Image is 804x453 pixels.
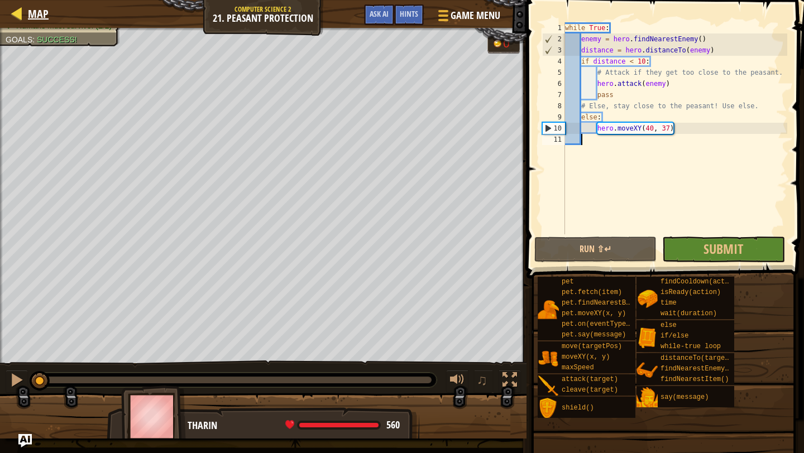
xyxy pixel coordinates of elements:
[37,35,77,44] span: Success!
[543,123,565,134] div: 10
[28,6,49,21] span: Map
[542,22,565,33] div: 1
[636,327,658,348] img: portrait.png
[562,278,574,286] span: pet
[562,310,626,317] span: pet.moveXY(x, y)
[661,343,721,350] span: while-true loop
[661,278,741,286] span: findCooldown(action)
[636,288,658,310] img: portrait.png
[562,386,618,394] span: cleave(target)
[661,288,721,296] span: isReady(action)
[364,4,394,25] button: Ask AI
[542,89,565,100] div: 7
[562,331,626,339] span: pet.say(message)
[661,375,729,383] span: findNearestItem()
[661,365,733,373] span: findNearestEnemy()
[538,398,559,419] img: portrait.png
[22,6,49,21] a: Map
[543,45,565,56] div: 3
[636,360,658,381] img: portrait.png
[538,375,559,397] img: portrait.png
[562,353,610,361] span: moveXY(x, y)
[661,299,677,307] span: time
[474,370,493,393] button: ♫
[562,320,666,328] span: pet.on(eventType, handler)
[538,299,559,320] img: portrait.png
[562,343,622,350] span: move(targetPos)
[542,67,565,78] div: 5
[542,112,565,123] div: 9
[6,35,32,44] span: Goals
[636,387,658,408] img: portrait.png
[562,364,594,372] span: maxSpeed
[487,35,520,54] div: Team 'humans' has 0 gold.
[503,38,514,49] div: 0
[562,299,670,307] span: pet.findNearestByType(type)
[18,434,32,447] button: Ask AI
[562,375,618,383] span: attack(target)
[543,33,565,45] div: 2
[562,404,594,412] span: shield()
[534,237,657,262] button: Run ⇧↵
[661,354,733,362] span: distanceTo(target)
[370,8,389,19] span: Ask AI
[121,385,186,447] img: thang_avatar_frame.png
[285,420,400,430] div: health: 560 / 560
[446,370,468,393] button: Adjust volume
[476,372,487,388] span: ♫
[662,237,784,262] button: Submit
[661,332,688,340] span: if/else
[499,370,521,393] button: Toggle fullscreen
[542,134,565,145] div: 11
[542,56,565,67] div: 4
[542,78,565,89] div: 6
[661,321,677,329] span: else
[400,8,418,19] span: Hints
[188,418,408,433] div: Tharin
[6,370,28,393] button: ⌘ + P: Pause
[661,393,709,401] span: say(message)
[429,4,507,31] button: Game Menu
[661,310,717,317] span: wait(duration)
[451,8,500,23] span: Game Menu
[703,240,743,258] span: Submit
[542,100,565,112] div: 8
[538,348,559,369] img: portrait.png
[32,35,37,44] span: :
[562,288,622,296] span: pet.fetch(item)
[386,418,400,432] span: 560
